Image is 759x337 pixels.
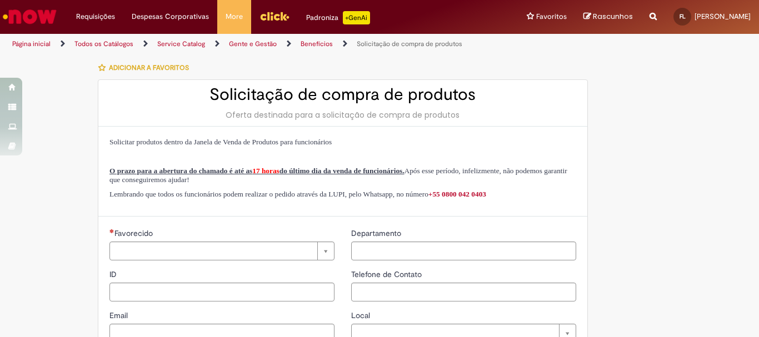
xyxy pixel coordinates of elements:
[343,11,370,24] p: +GenAi
[12,39,51,48] a: Página inicial
[351,228,403,238] span: Departamento
[109,85,576,104] h2: Solicitação de compra de produtos
[259,8,289,24] img: click_logo_yellow_360x200.png
[109,310,130,320] span: Email
[109,242,334,260] a: Limpar campo Favorecido
[98,56,195,79] button: Adicionar a Favoritos
[109,63,189,72] span: Adicionar a Favoritos
[1,6,58,28] img: ServiceNow
[157,39,205,48] a: Service Catalog
[593,11,633,22] span: Rascunhos
[351,242,576,260] input: Departamento
[109,167,252,175] span: O prazo para a abertura do chamado é até as
[252,167,279,175] span: 17 horas
[109,109,576,120] div: Oferta destinada para a solicitação de compra de produtos
[351,310,372,320] span: Local
[229,39,277,48] a: Gente e Gestão
[536,11,567,22] span: Favoritos
[680,13,686,20] span: FL
[76,11,115,22] span: Requisições
[109,190,486,198] span: Lembrando que todos os funcionários podem realizar o pedido através da LUPI, pelo Whatsapp, no nú...
[132,11,209,22] span: Despesas Corporativas
[109,269,119,279] span: ID
[306,11,370,24] div: Padroniza
[351,283,576,301] input: Telefone de Contato
[109,229,114,233] span: Necessários
[109,167,567,184] span: Após esse período, infelizmente, não podemos garantir que conseguiremos ajudar!
[74,39,133,48] a: Todos os Catálogos
[114,228,155,238] span: Necessários - Favorecido
[301,39,333,48] a: Benefícios
[109,283,334,301] input: ID
[226,11,243,22] span: More
[695,12,751,21] span: [PERSON_NAME]
[109,138,332,146] span: Solicitar produtos dentro da Janela de Venda de Produtos para funcionários
[357,39,462,48] a: Solicitação de compra de produtos
[8,34,498,54] ul: Trilhas de página
[351,269,424,279] span: Telefone de Contato
[279,167,405,175] span: do último dia da venda de funcionários.
[583,12,633,22] a: Rascunhos
[428,190,486,198] a: +55 0800 042 0403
